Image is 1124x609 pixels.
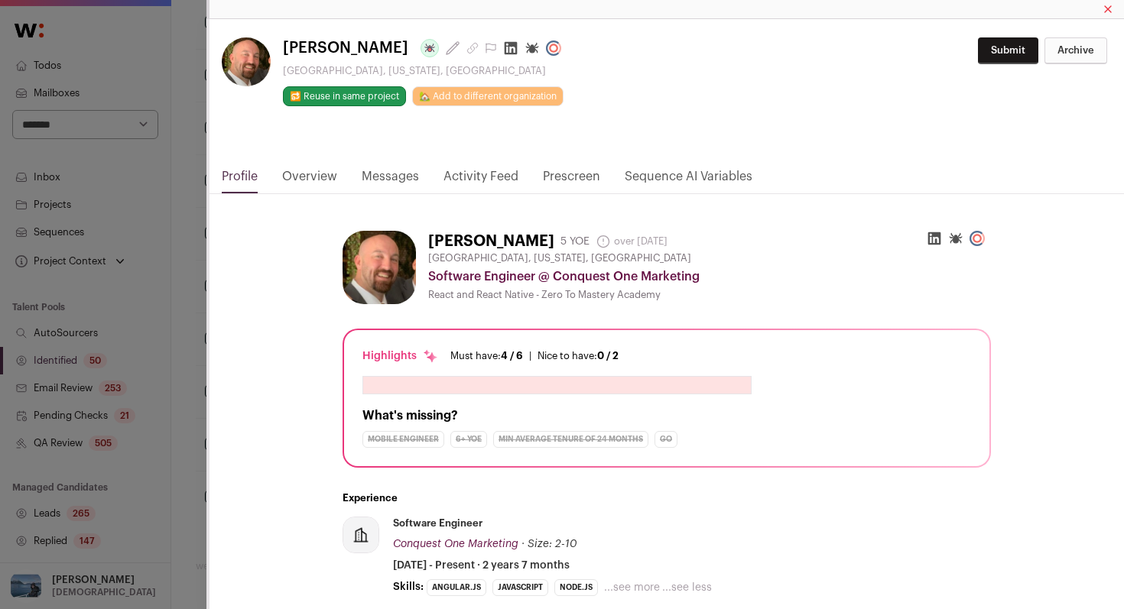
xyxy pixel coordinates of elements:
[412,86,564,106] a: 🏡 Add to different organization
[560,234,590,249] div: 5 YOE
[492,579,548,596] li: JavaScript
[604,580,660,595] button: ...see more
[393,558,570,573] span: [DATE] - Present · 2 years 7 months
[443,167,518,193] a: Activity Feed
[662,580,712,595] button: ...see less
[428,267,991,286] div: Software Engineer @ Conquest One Marketing
[543,167,600,193] a: Prescreen
[362,348,438,364] div: Highlights
[428,289,991,301] div: React and React Native - Zero To Mastery Academy
[283,65,567,77] div: [GEOGRAPHIC_DATA], [US_STATE], [GEOGRAPHIC_DATA]
[978,37,1038,64] button: Submit
[597,351,619,361] span: 0 / 2
[393,517,482,530] div: Software Engineer
[450,431,487,448] div: 6+ YOE
[655,431,677,448] div: Go
[493,431,648,448] div: min average tenure of 24 months
[428,231,554,252] h1: [PERSON_NAME]
[625,167,752,193] a: Sequence AI Variables
[596,234,668,249] span: over [DATE]
[501,351,523,361] span: 4 / 6
[343,231,416,304] img: 557b2db3a58944c3f83986409415d6fa9dd525e5894d5ed0d801af62094862de
[554,579,598,596] li: Node.js
[538,350,619,362] div: Nice to have:
[521,539,577,549] span: · Size: 2-10
[343,492,991,504] h2: Experience
[283,86,406,106] button: 🔂 Reuse in same project
[222,167,258,193] a: Profile
[1044,37,1107,64] button: Archive
[427,579,486,596] li: Angular.js
[393,579,424,594] span: Skills:
[362,167,419,193] a: Messages
[222,37,271,86] img: 557b2db3a58944c3f83986409415d6fa9dd525e5894d5ed0d801af62094862de
[343,517,378,552] img: company-logo-placeholder-414d4e2ec0e2ddebbe968bf319fdfe5acfe0c9b87f798d344e800bc9a89632a0.png
[362,431,444,448] div: Mobile Engineer
[428,252,691,264] span: [GEOGRAPHIC_DATA], [US_STATE], [GEOGRAPHIC_DATA]
[283,37,408,59] span: [PERSON_NAME]
[450,350,523,362] div: Must have:
[282,167,337,193] a: Overview
[362,407,971,425] h2: What's missing?
[450,350,619,362] ul: |
[393,539,518,549] span: Conquest One Marketing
